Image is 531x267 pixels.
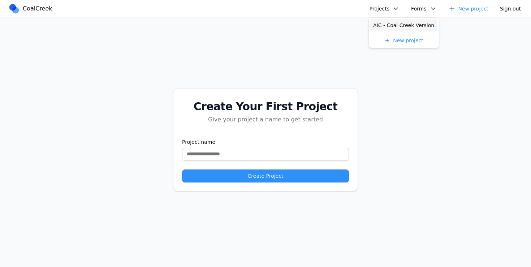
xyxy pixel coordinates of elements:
a: CoalCreek [8,3,55,14]
div: Give your project a name to get started [182,115,349,124]
div: Projects [368,17,439,48]
div: Create Your First Project [182,100,349,113]
button: Create Project [182,169,349,182]
span: CoalCreek [23,4,52,13]
button: Forms [407,3,441,14]
button: Projects [365,3,404,14]
a: AIC - Coal Creek Version [370,19,437,31]
label: Project name [182,138,349,146]
a: New project [370,35,437,46]
a: New project [444,3,493,14]
button: Sign out [496,3,525,14]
